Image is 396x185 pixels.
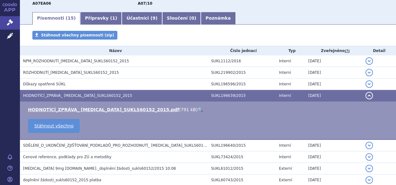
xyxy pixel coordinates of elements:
[365,153,373,161] button: detail
[28,107,390,113] li: ( )
[162,12,201,25] a: Sloučení (0)
[32,1,51,6] strong: BUDESONID
[208,90,276,102] td: SUKL196639/2015
[279,143,291,148] span: Interní
[305,151,362,163] td: [DATE]
[365,142,373,149] button: detail
[28,107,179,112] a: HODNOTÍCÍ_ZPRÁVA_ [MEDICAL_DATA]_SUKLS60152_2015.pdf
[122,12,162,25] a: Účastníci (9)
[208,140,276,151] td: SUKL196640/2015
[279,70,291,75] span: Interní
[208,67,276,78] td: SUKL219902/2015
[32,31,117,40] a: Stáhnout všechny písemnosti (zip)
[28,119,80,133] a: Stáhnout všechno
[138,1,152,6] strong: budesonid pro terapii ulcerózní kolitidy
[208,46,276,55] th: Číslo jednací
[279,178,292,182] span: Externí
[20,46,208,55] th: Název
[279,82,291,86] span: Interní
[23,59,129,63] span: NPM_ROZHODNUTÍ_CORTIMENT_SUKLS60152_2015
[365,80,373,88] button: detail
[365,92,373,99] button: detail
[305,90,362,102] td: [DATE]
[80,12,122,25] a: Přípravky (1)
[23,70,119,75] span: ROZHODNUTÍ_CORTIMENT_SUKLS60152_2015
[23,93,132,98] span: HODNOTÍCÍ_ZPRÁVA_ CORTIMENT_SUKLS60152_2015
[191,16,194,21] span: 0
[198,107,203,112] a: 🔍
[208,151,276,163] td: SUKL73424/2015
[23,178,101,182] span: doplnění žádosti_sukls60152_2015 platba
[276,46,305,55] th: Typ
[365,176,373,184] button: detail
[362,46,396,55] th: Detail
[208,163,276,174] td: SUKL61012/2015
[41,33,114,37] span: Stáhnout všechny písemnosti (zip)
[305,46,362,55] th: Zveřejněno
[23,166,176,171] span: Cortiment 9mg por.tbl.pro._doplnění žádosti_sukls60152/2015 10:08
[23,143,219,148] span: SDĚLENÍ_O_UKONČENÍ_ZJIŠŤOVÁNÍ_PODKLADŮ_PRO_ROZHODNUTÍ_ CORTIMENT_SUKLS60152_2015
[32,12,80,25] a: Písemnosti (15)
[365,165,373,172] button: detail
[279,93,291,98] span: Interní
[68,16,73,21] span: 15
[279,155,291,159] span: Interní
[23,155,111,159] span: Cenové reference, podklady pro ZÚ a metodiky
[279,166,292,171] span: Externí
[181,107,196,112] span: 791 kB
[305,67,362,78] td: [DATE]
[208,55,276,67] td: SUKL1112/2016
[365,69,373,76] button: detail
[345,49,350,53] abbr: (?)
[365,57,373,65] button: detail
[112,16,115,21] span: 1
[23,82,66,86] span: Důkazy opatřené SÚKL
[201,12,235,25] a: Poznámka
[305,55,362,67] td: [DATE]
[305,140,362,151] td: [DATE]
[305,163,362,174] td: [DATE]
[208,78,276,90] td: SUKL196596/2015
[153,16,156,21] span: 9
[305,78,362,90] td: [DATE]
[279,59,291,63] span: Interní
